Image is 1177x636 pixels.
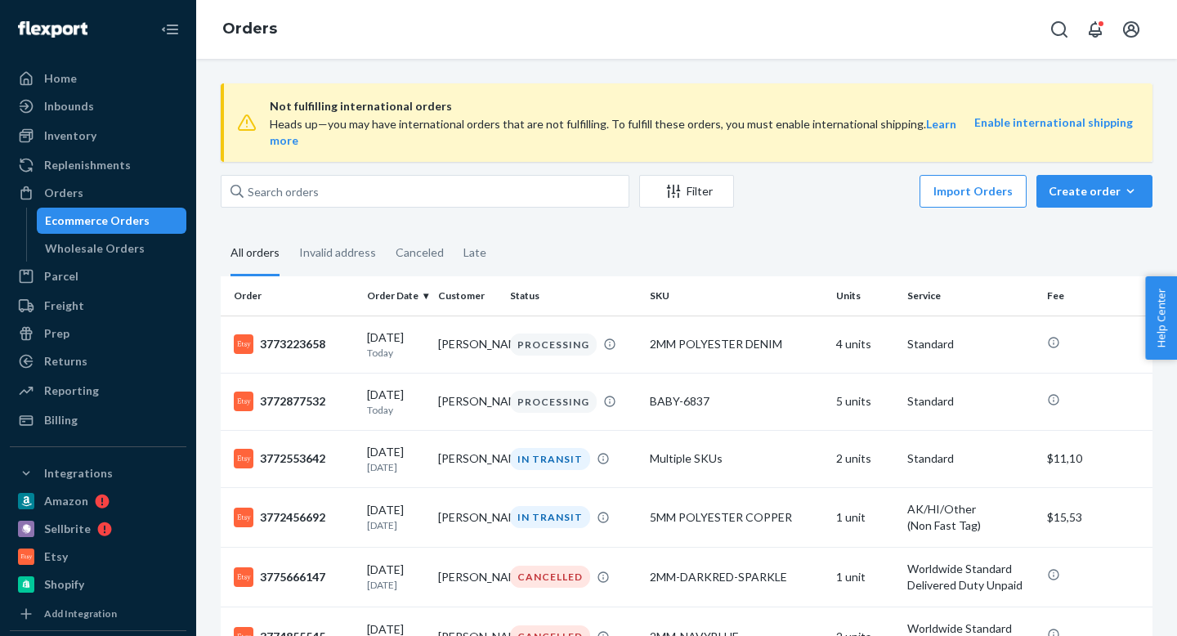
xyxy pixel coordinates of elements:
[432,547,503,607] td: [PERSON_NAME]
[10,293,186,319] a: Freight
[650,569,823,585] div: 2MM-DARKRED-SPARKLE
[510,506,590,528] div: IN TRANSIT
[10,378,186,404] a: Reporting
[432,373,503,430] td: [PERSON_NAME]
[503,276,643,316] th: Status
[367,562,425,592] div: [DATE]
[10,123,186,149] a: Inventory
[510,334,597,356] div: PROCESSING
[154,13,186,46] button: Close Navigation
[44,185,83,201] div: Orders
[1079,13,1112,46] button: Open notifications
[510,391,597,413] div: PROCESSING
[234,508,354,527] div: 3772456692
[270,117,956,147] span: Heads up—you may have international orders that are not fulfilling. To fulfill these orders, you ...
[510,566,590,588] div: CANCELLED
[37,208,187,234] a: Ecommerce Orders
[367,444,425,474] div: [DATE]
[650,509,823,526] div: 5MM POLYESTER COPPER
[44,607,117,620] div: Add Integration
[10,571,186,598] a: Shopify
[44,493,88,509] div: Amazon
[209,6,290,53] ol: breadcrumbs
[1145,276,1177,360] button: Help Center
[901,276,1041,316] th: Service
[1115,13,1148,46] button: Open account menu
[45,240,145,257] div: Wholesale Orders
[10,93,186,119] a: Inbounds
[367,460,425,474] p: [DATE]
[1041,430,1152,487] td: $11,10
[234,392,354,411] div: 3772877532
[10,488,186,514] a: Amazon
[830,430,901,487] td: 2 units
[10,407,186,433] a: Billing
[907,393,1034,410] p: Standard
[44,157,131,173] div: Replenishments
[37,235,187,262] a: Wholesale Orders
[432,487,503,547] td: [PERSON_NAME]
[640,183,733,199] div: Filter
[367,578,425,592] p: [DATE]
[44,128,96,144] div: Inventory
[44,549,68,565] div: Etsy
[830,276,901,316] th: Units
[907,450,1034,467] p: Standard
[830,547,901,607] td: 1 unit
[830,487,901,547] td: 1 unit
[907,501,1034,517] p: AK/HI/Other
[44,412,78,428] div: Billing
[367,387,425,417] div: [DATE]
[650,393,823,410] div: BABY-6837
[643,430,830,487] td: Multiple SKUs
[270,96,974,116] span: Not fulfilling international orders
[920,175,1027,208] button: Import Orders
[438,289,496,302] div: Customer
[44,70,77,87] div: Home
[44,325,69,342] div: Prep
[10,544,186,570] a: Etsy
[10,65,186,92] a: Home
[1049,183,1140,199] div: Create order
[974,115,1133,129] b: Enable international shipping
[45,213,150,229] div: Ecommerce Orders
[10,460,186,486] button: Integrations
[1043,13,1076,46] button: Open Search Box
[830,316,901,373] td: 4 units
[44,98,94,114] div: Inbounds
[639,175,734,208] button: Filter
[830,373,901,430] td: 5 units
[643,276,830,316] th: SKU
[234,334,354,354] div: 3773223658
[44,353,87,370] div: Returns
[1041,276,1152,316] th: Fee
[44,383,99,399] div: Reporting
[367,346,425,360] p: Today
[221,175,629,208] input: Search orders
[10,320,186,347] a: Prep
[650,336,823,352] div: 2MM POLYESTER DENIM
[44,465,113,481] div: Integrations
[396,231,444,274] div: Canceled
[222,20,277,38] a: Orders
[367,403,425,417] p: Today
[432,430,503,487] td: [PERSON_NAME]
[367,518,425,532] p: [DATE]
[234,567,354,587] div: 3775666147
[907,336,1034,352] p: Standard
[10,604,186,624] a: Add Integration
[10,348,186,374] a: Returns
[230,231,280,276] div: All orders
[44,298,84,314] div: Freight
[360,276,432,316] th: Order Date
[221,276,360,316] th: Order
[432,316,503,373] td: [PERSON_NAME]
[510,448,590,470] div: IN TRANSIT
[367,329,425,360] div: [DATE]
[10,180,186,206] a: Orders
[44,268,78,284] div: Parcel
[907,561,1034,593] p: Worldwide Standard Delivered Duty Unpaid
[10,516,186,542] a: Sellbrite
[44,576,84,593] div: Shopify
